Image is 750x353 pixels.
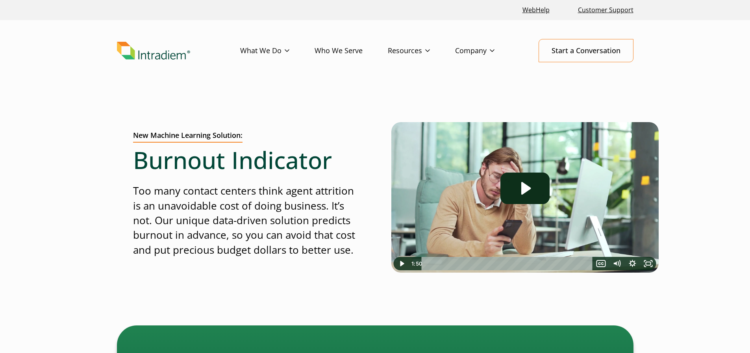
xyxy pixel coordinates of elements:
[539,39,633,62] a: Start a Conversation
[240,39,315,62] a: What We Do
[519,2,553,19] a: Link opens in a new window
[625,257,641,270] button: Show settings menu
[133,184,359,257] p: Too many contact centers think agent attrition is an unavoidable cost of doing business. It’s not...
[609,257,625,270] button: Mute
[394,257,409,270] button: Play Video
[455,39,520,62] a: Company
[593,257,609,270] button: Show captions menu
[315,39,388,62] a: Who We Serve
[117,42,240,60] a: Link to homepage of Intradiem
[388,39,455,62] a: Resources
[641,257,656,270] button: Fullscreen
[133,146,359,174] h1: Burnout Indicator
[391,122,659,273] img: Video Thumbnail
[500,173,550,204] button: Play Video: Burnout Indicator
[575,2,637,19] a: Customer Support
[117,42,190,60] img: Intradiem
[133,131,243,143] h2: New Machine Learning Solution:
[428,257,589,270] div: Playbar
